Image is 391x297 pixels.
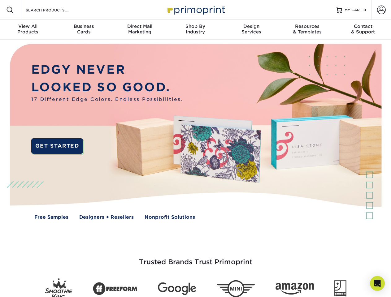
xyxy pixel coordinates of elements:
img: Google [158,282,196,295]
div: Industry [167,24,223,35]
a: GET STARTED [31,138,83,154]
div: Marketing [112,24,167,35]
span: Resources [279,24,335,29]
a: DesignServices [224,20,279,40]
img: Goodwill [334,280,346,297]
div: & Support [335,24,391,35]
span: 0 [363,8,366,12]
span: Business [56,24,111,29]
iframe: Google Customer Reviews [2,278,53,295]
div: Cards [56,24,111,35]
span: 17 Different Edge Colors. Endless Possibilities. [31,96,183,103]
span: Direct Mail [112,24,167,29]
a: Direct MailMarketing [112,20,167,40]
a: Contact& Support [335,20,391,40]
span: MY CART [345,7,362,13]
a: Nonprofit Solutions [145,214,195,221]
img: Amazon [276,283,314,295]
a: Free Samples [34,214,68,221]
a: Shop ByIndustry [167,20,223,40]
span: Design [224,24,279,29]
div: Open Intercom Messenger [370,276,385,291]
a: BusinessCards [56,20,111,40]
span: Shop By [167,24,223,29]
h3: Trusted Brands Trust Primoprint [15,243,377,273]
span: Contact [335,24,391,29]
a: Designers + Resellers [79,214,134,221]
p: LOOKED SO GOOD. [31,79,183,96]
div: Services [224,24,279,35]
p: EDGY NEVER [31,61,183,79]
input: SEARCH PRODUCTS..... [25,6,85,14]
div: & Templates [279,24,335,35]
img: Primoprint [165,3,227,16]
a: Resources& Templates [279,20,335,40]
